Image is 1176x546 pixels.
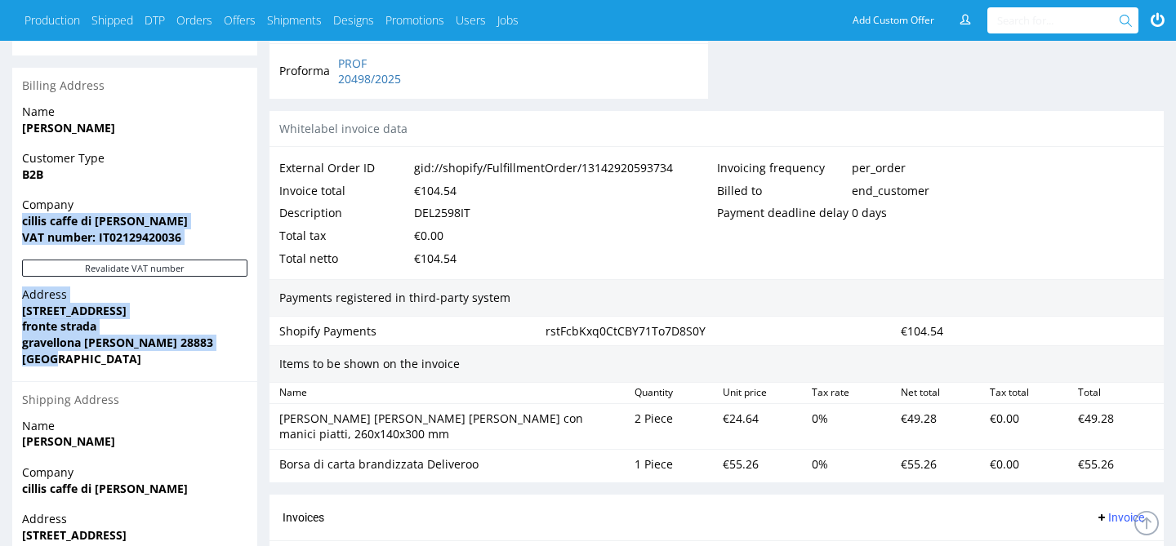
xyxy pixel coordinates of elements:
strong: [STREET_ADDRESS] [22,303,127,318]
strong: cillis caffe di [PERSON_NAME] [22,481,188,496]
div: €24.64 [716,407,805,446]
div: €55.26 [894,453,983,476]
strong: [GEOGRAPHIC_DATA] [22,351,141,366]
span: Name [22,418,247,434]
div: €0.00 [414,224,443,247]
a: Offers [224,12,256,29]
div: Payment deadline delay [717,202,852,224]
div: €0.00 [983,453,1072,476]
div: gid://shopify/FulfillmentOrder/13142920593734 [414,157,673,180]
button: Invoice [1089,508,1151,527]
a: Promotions [385,12,444,29]
div: rstFcbKxq0CtCBY71To7D8S0Y [539,320,894,343]
span: Company [22,197,247,213]
div: DEL2598IT [414,202,470,224]
div: Whitelabel invoice data [269,111,1164,148]
div: €0.00 [983,407,1072,446]
div: €49.28 [894,407,983,446]
div: Name [273,386,628,400]
a: Production [24,12,80,29]
div: Billed to [717,180,852,202]
a: Shipments [267,12,322,29]
a: Add Custom Offer [844,7,943,33]
span: Customer Type [22,150,247,166]
div: Tax total [983,386,1072,400]
strong: [PERSON_NAME] [22,433,115,449]
input: Search for... [997,7,1122,33]
div: 1 Piece [628,453,717,476]
div: €49.28 [1071,407,1160,446]
button: Revalidate VAT number [22,260,247,277]
div: Shopify Payments [273,320,539,343]
div: €55.26 [716,453,805,476]
div: Shipping Address [12,381,257,418]
a: Orders [176,12,212,29]
a: Designs [333,12,374,29]
a: Jobs [497,12,519,29]
strong: fronte strada [22,318,96,334]
span: Invoice [1095,511,1144,524]
span: Invoices [283,511,324,524]
div: Tax rate [805,386,894,400]
div: Unit price [716,386,805,400]
span: Address [22,286,247,303]
a: Users [456,12,486,29]
strong: B2B [22,166,43,182]
div: Total [1071,386,1160,400]
span: Name [22,104,247,120]
div: Billing Address [12,68,257,104]
div: Total tax [279,224,414,247]
strong: [PERSON_NAME] [22,120,115,135]
div: Quantity [628,386,717,400]
a: Shipped [91,12,133,29]
td: Proforma [279,54,334,89]
div: €104.54 [414,180,457,202]
div: €55.26 [1071,453,1160,476]
div: Net total [894,386,983,400]
div: Items to be shown on the invoice [269,345,1164,383]
div: [PERSON_NAME] [PERSON_NAME] [PERSON_NAME] con manici piatti, 260x140x300 mm [279,411,621,442]
strong: [STREET_ADDRESS] [22,527,127,543]
div: Payments registered in third-party system [269,279,1164,317]
div: External Order ID [279,157,414,180]
span: Address [22,511,247,527]
span: Company [22,464,247,481]
strong: VAT number: IT02129420036 [22,229,181,245]
a: PROF 20498/2025 [338,55,432,87]
div: Description [279,202,414,224]
div: Invoice total [279,180,414,202]
div: €104.54 [894,320,1160,343]
div: end_customer [852,180,929,202]
div: €104.54 [414,247,457,270]
div: Total netto [279,247,414,270]
div: 0 days [852,202,887,224]
a: DTP [145,12,165,29]
div: per_order [852,157,906,180]
strong: cillis caffe di [PERSON_NAME] [22,213,188,229]
div: 0 % [805,407,894,446]
div: Borsa di carta brandizzata Deliveroo [279,456,621,473]
strong: gravellona [PERSON_NAME] 28883 [22,335,213,350]
div: 0 % [805,453,894,476]
div: Invoicing frequency [717,157,852,180]
div: 2 Piece [628,407,717,446]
